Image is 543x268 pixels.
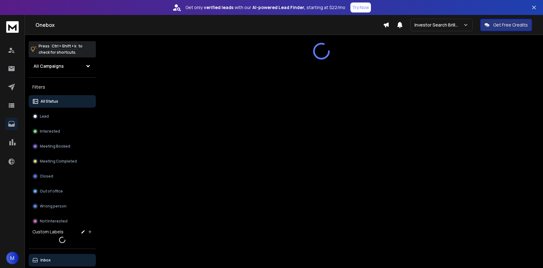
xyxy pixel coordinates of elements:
button: Meeting Booked [29,140,96,153]
h1: Onebox [35,21,383,29]
p: All Status [40,99,58,104]
p: Get Free Credits [493,22,528,28]
p: Press to check for shortcuts. [39,43,82,56]
button: Out of office [29,185,96,197]
p: Meeting Completed [40,159,77,164]
button: Closed [29,170,96,183]
p: Wrong person [40,204,67,209]
button: Not Interested [29,215,96,227]
p: Inbox [40,258,51,263]
button: Interested [29,125,96,138]
strong: verified leads [204,4,233,11]
p: Interested [40,129,60,134]
button: All Status [29,95,96,108]
button: Wrong person [29,200,96,212]
p: Lead [40,114,49,119]
h3: Custom Labels [32,229,63,235]
strong: AI-powered Lead Finder, [252,4,305,11]
button: Meeting Completed [29,155,96,168]
p: Get only with our starting at $22/mo [185,4,345,11]
p: Not Interested [40,219,68,224]
button: M [6,252,19,264]
p: Closed [40,174,53,179]
button: Get Free Credits [480,19,532,31]
button: Inbox [29,254,96,266]
img: logo [6,21,19,33]
p: Meeting Booked [40,144,70,149]
button: Lead [29,110,96,123]
button: Try Now [350,2,371,12]
p: Out of office [40,189,63,194]
button: All Campaigns [29,60,96,72]
h1: All Campaigns [34,63,64,69]
p: Investor Search Brillwood [414,22,463,28]
span: Ctrl + Shift + k [51,42,77,50]
p: Try Now [352,4,369,11]
h3: Filters [29,83,96,91]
